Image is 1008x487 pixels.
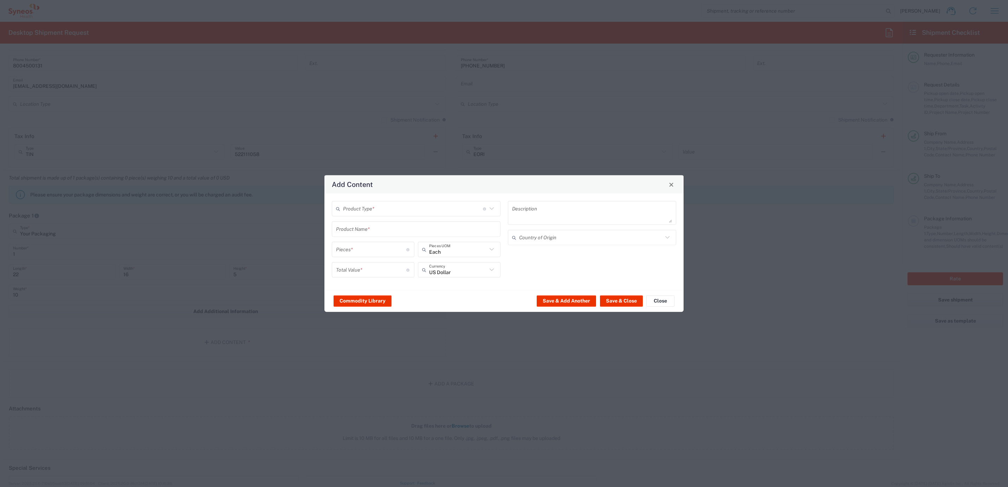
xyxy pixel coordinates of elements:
[332,179,373,189] h4: Add Content
[646,295,674,306] button: Close
[600,295,643,306] button: Save & Close
[666,180,676,189] button: Close
[537,295,596,306] button: Save & Add Another
[334,295,392,306] button: Commodity Library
